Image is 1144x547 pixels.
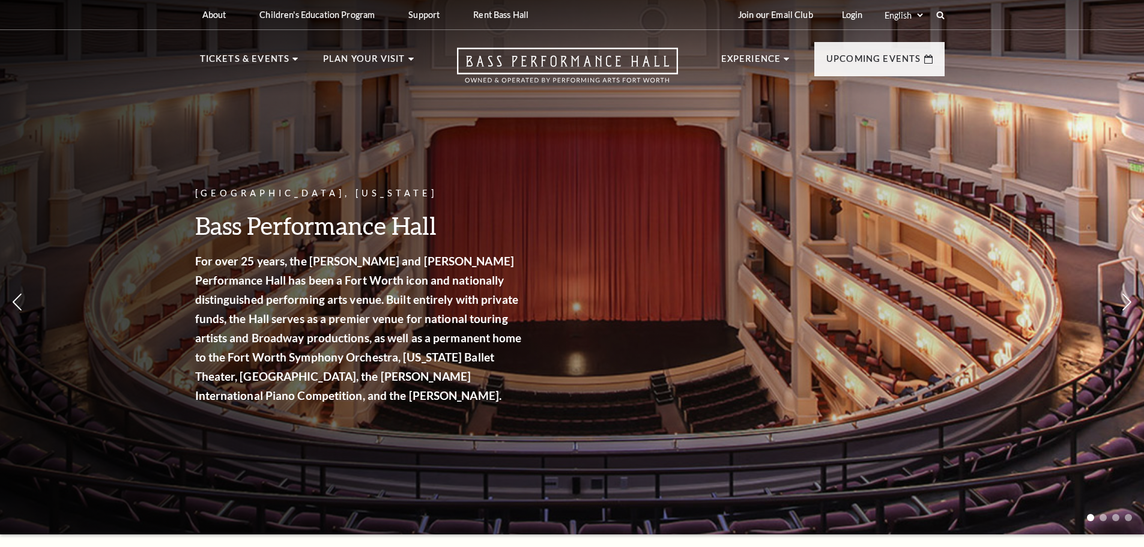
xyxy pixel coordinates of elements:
[195,186,525,201] p: [GEOGRAPHIC_DATA], [US_STATE]
[259,10,375,20] p: Children's Education Program
[323,52,405,73] p: Plan Your Visit
[473,10,528,20] p: Rent Bass Hall
[195,254,522,402] strong: For over 25 years, the [PERSON_NAME] and [PERSON_NAME] Performance Hall has been a Fort Worth ico...
[826,52,921,73] p: Upcoming Events
[202,10,226,20] p: About
[408,10,440,20] p: Support
[721,52,781,73] p: Experience
[195,210,525,241] h3: Bass Performance Hall
[200,52,290,73] p: Tickets & Events
[882,10,925,21] select: Select:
